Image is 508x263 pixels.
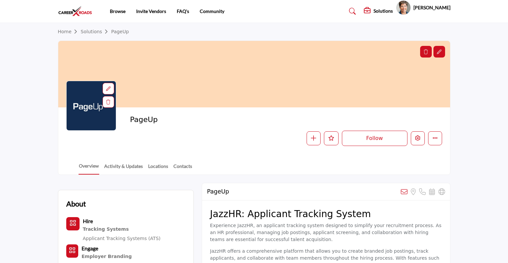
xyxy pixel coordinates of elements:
[110,8,126,14] a: Browse
[342,131,407,146] button: Follow
[396,0,411,15] button: Show hide supplier dropdown
[66,244,78,258] button: Category Icon
[82,252,185,261] a: Employer Branding
[210,208,442,220] h2: JazzHR: Applicant Tracking System
[207,188,229,195] h2: PageUp
[83,218,93,224] b: Hire
[413,4,450,11] h5: [PERSON_NAME]
[103,83,114,94] div: Aspect Ratio:1:1,Size:400x400px
[324,131,339,145] button: Like
[130,115,313,124] h2: PageUp
[148,163,168,174] a: Locations
[82,246,98,251] a: Engage
[83,236,161,241] a: Applicant Tracking Systems (ATS)
[177,8,189,14] a: FAQ's
[83,219,93,224] a: Hire
[81,29,111,34] a: Solutions
[374,8,393,14] h5: Solutions
[364,7,393,15] div: Solutions
[136,8,166,14] a: Invite Vendors
[79,162,99,175] a: Overview
[411,131,425,145] button: Edit company
[58,29,81,34] a: Home
[200,8,224,14] a: Community
[82,245,98,251] b: Engage
[428,131,442,145] button: More details
[210,222,442,243] p: Experience JazzHR, an applicant tracking system designed to simplify your recruitment process. As...
[433,46,445,58] div: Aspect Ratio:6:1,Size:1200x200px
[104,163,143,174] a: Activity & Updates
[66,198,86,209] h2: About
[173,163,192,174] a: Contacts
[66,217,80,230] button: Category Icon
[83,225,161,234] a: Tracking Systems
[58,6,96,17] img: site Logo
[82,252,185,261] div: Strategies and tools dedicated to creating and maintaining a strong, positive employer brand.
[111,29,129,34] a: PageUp
[343,6,360,17] a: Search
[83,225,161,234] div: Systems for tracking and managing candidate applications, interviews, and onboarding processes.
